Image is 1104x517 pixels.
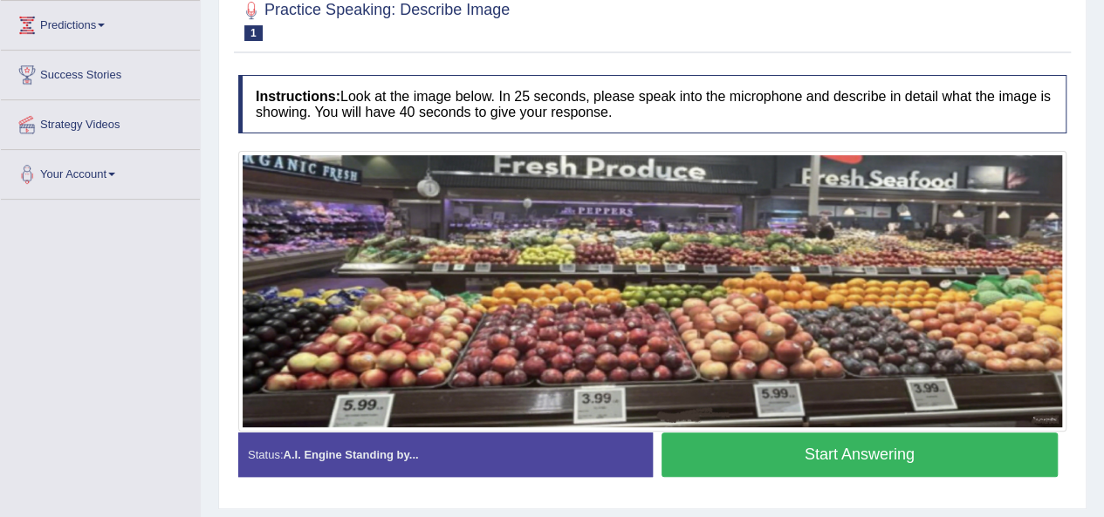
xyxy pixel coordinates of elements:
[1,1,200,44] a: Predictions
[256,89,340,104] b: Instructions:
[1,150,200,194] a: Your Account
[244,25,263,41] span: 1
[1,51,200,94] a: Success Stories
[238,432,653,477] div: Status:
[662,432,1059,477] button: Start Answering
[283,448,418,461] strong: A.I. Engine Standing by...
[1,100,200,144] a: Strategy Videos
[238,75,1066,133] h4: Look at the image below. In 25 seconds, please speak into the microphone and describe in detail w...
